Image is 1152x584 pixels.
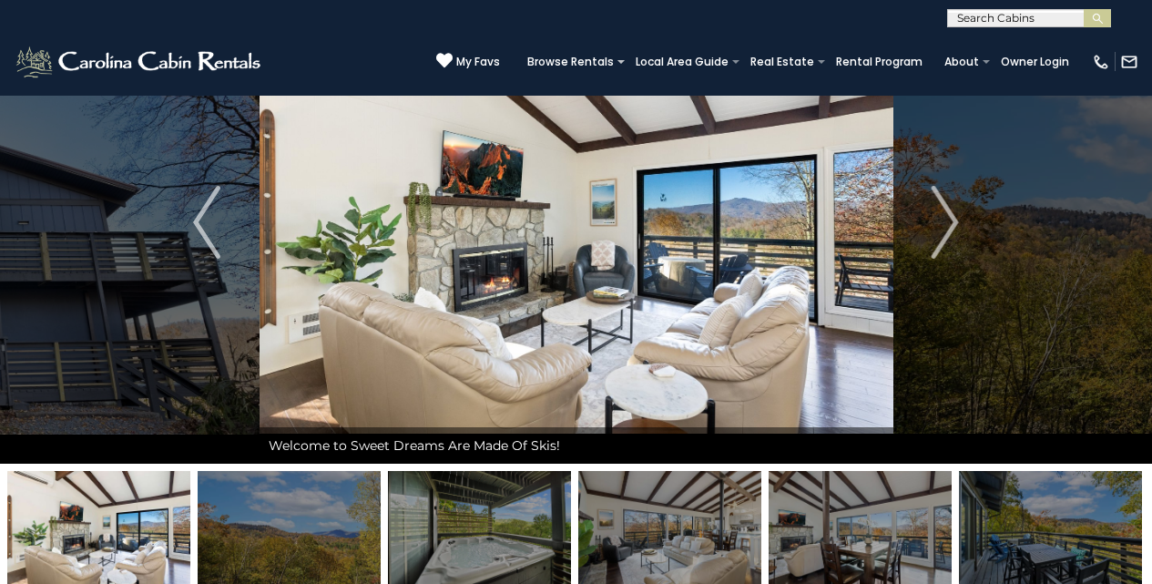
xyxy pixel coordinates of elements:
div: Welcome to Sweet Dreams Are Made Of Skis! [260,427,893,464]
a: My Favs [436,52,500,71]
a: Owner Login [992,49,1078,75]
img: phone-regular-white.png [1092,53,1110,71]
a: Rental Program [827,49,932,75]
a: About [935,49,988,75]
img: arrow [193,186,220,259]
img: arrow [932,186,959,259]
a: Browse Rentals [518,49,623,75]
span: My Favs [456,54,500,70]
img: mail-regular-white.png [1120,53,1138,71]
a: Real Estate [741,49,823,75]
a: Local Area Guide [627,49,738,75]
img: White-1-2.png [14,44,266,80]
